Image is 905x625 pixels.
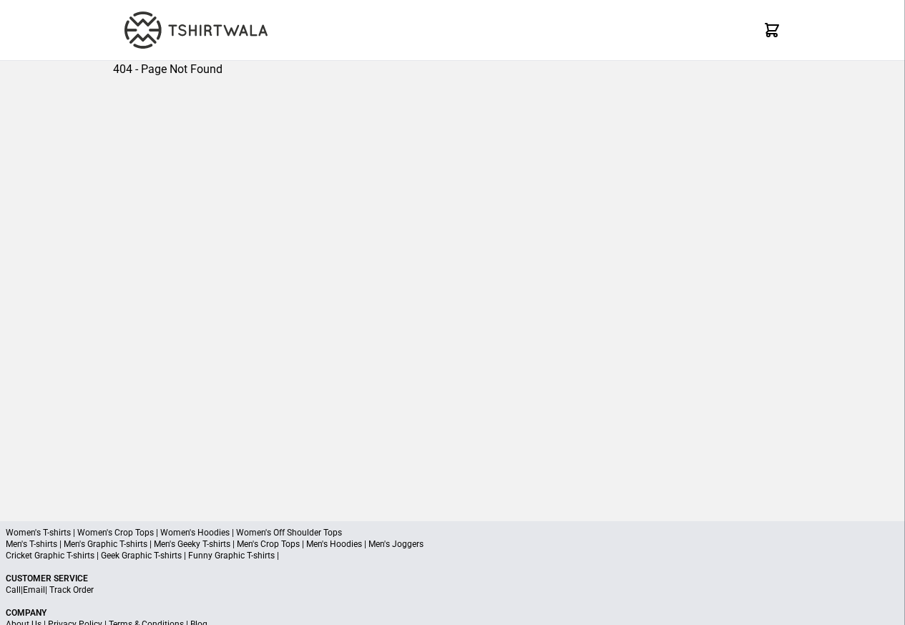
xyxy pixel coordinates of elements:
[6,584,899,596] p: | |
[6,550,899,561] p: Cricket Graphic T-shirts | Geek Graphic T-shirts | Funny Graphic T-shirts |
[6,527,899,538] p: Women's T-shirts | Women's Crop Tops | Women's Hoodies | Women's Off Shoulder Tops
[6,573,899,584] p: Customer Service
[6,538,899,550] p: Men's T-shirts | Men's Graphic T-shirts | Men's Geeky T-shirts | Men's Crop Tops | Men's Hoodies ...
[6,585,21,595] a: Call
[23,585,45,595] a: Email
[6,607,899,619] p: Company
[124,11,268,49] img: TW-LOGO-400-104.png
[49,585,94,595] a: Track Order
[113,61,792,78] h1: 404 - Page Not Found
